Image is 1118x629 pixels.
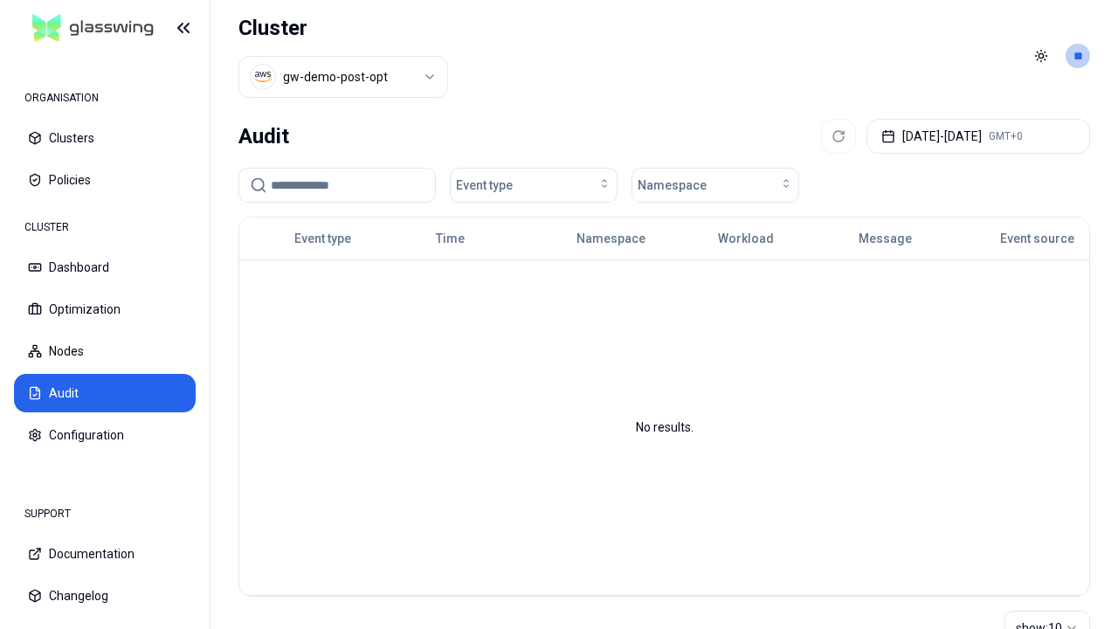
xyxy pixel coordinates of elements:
[14,496,196,531] div: SUPPORT
[718,221,774,256] button: Workload
[14,332,196,370] button: Nodes
[638,176,707,194] span: Namespace
[14,416,196,454] button: Configuration
[1000,221,1074,256] button: Event source
[631,168,799,203] button: Namespace
[576,221,645,256] button: Namespace
[14,210,196,245] div: CLUSTER
[14,374,196,412] button: Audit
[436,221,465,256] button: Time
[14,290,196,328] button: Optimization
[238,56,448,98] button: Select a value
[450,168,618,203] button: Event type
[25,8,161,49] img: GlassWing
[283,68,388,86] div: gw-demo-post-opt
[989,129,1023,143] span: GMT+0
[14,535,196,573] button: Documentation
[14,248,196,287] button: Dashboard
[866,119,1090,154] button: [DATE]-[DATE]GMT+0
[238,14,448,42] h1: Cluster
[238,119,289,154] div: Audit
[859,221,912,256] button: Message
[14,80,196,115] div: ORGANISATION
[14,577,196,615] button: Changelog
[14,161,196,199] button: Policies
[456,176,513,194] span: Event type
[294,221,351,256] button: Event type
[239,259,1089,595] td: No results.
[14,119,196,157] button: Clusters
[254,68,272,86] img: aws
